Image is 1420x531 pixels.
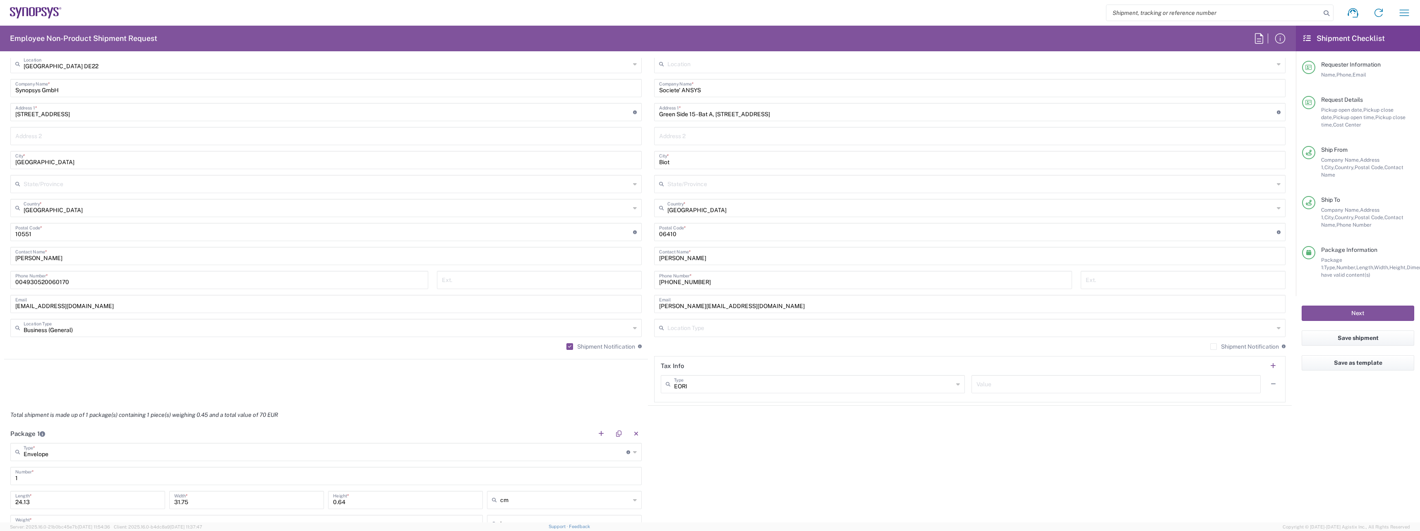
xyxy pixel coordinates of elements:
[1324,164,1335,170] span: City,
[1333,122,1361,128] span: Cost Center
[10,524,110,529] span: Server: 2025.16.0-21b0bc45e7b
[1210,343,1279,350] label: Shipment Notification
[78,524,110,529] span: [DATE] 11:54:36
[1302,306,1414,321] button: Next
[1355,214,1384,220] span: Postal Code,
[1335,214,1355,220] span: Country,
[1321,72,1336,78] span: Name,
[1321,207,1360,213] span: Company Name,
[1321,157,1360,163] span: Company Name,
[1336,222,1372,228] span: Phone Number
[1353,72,1366,78] span: Email
[661,362,684,370] h2: Tax Info
[1336,72,1353,78] span: Phone,
[1324,214,1335,220] span: City,
[1333,114,1375,120] span: Pickup open time,
[1302,330,1414,346] button: Save shipment
[1374,264,1389,270] span: Width,
[10,430,45,438] h2: Package 1
[1356,264,1374,270] span: Length,
[569,524,590,529] a: Feedback
[1321,61,1381,68] span: Requester Information
[1389,264,1407,270] span: Height,
[1324,264,1336,270] span: Type,
[1321,196,1340,203] span: Ship To
[1355,164,1384,170] span: Postal Code,
[1303,33,1385,43] h2: Shipment Checklist
[1336,264,1356,270] span: Number,
[1302,355,1414,371] button: Save as template
[1321,257,1342,270] span: Package 1:
[114,524,202,529] span: Client: 2025.16.0-b4dc8a9
[1321,96,1363,103] span: Request Details
[1321,107,1363,113] span: Pickup open date,
[1321,146,1348,153] span: Ship From
[1321,246,1377,253] span: Package Information
[1335,164,1355,170] span: Country,
[10,33,157,43] h2: Employee Non-Product Shipment Request
[1283,523,1410,531] span: Copyright © [DATE]-[DATE] Agistix Inc., All Rights Reserved
[4,411,284,418] em: Total shipment is made up of 1 package(s) containing 1 piece(s) weighing 0.45 and a total value o...
[566,343,635,350] label: Shipment Notification
[549,524,569,529] a: Support
[1106,5,1321,21] input: Shipment, tracking or reference number
[170,524,202,529] span: [DATE] 11:37:47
